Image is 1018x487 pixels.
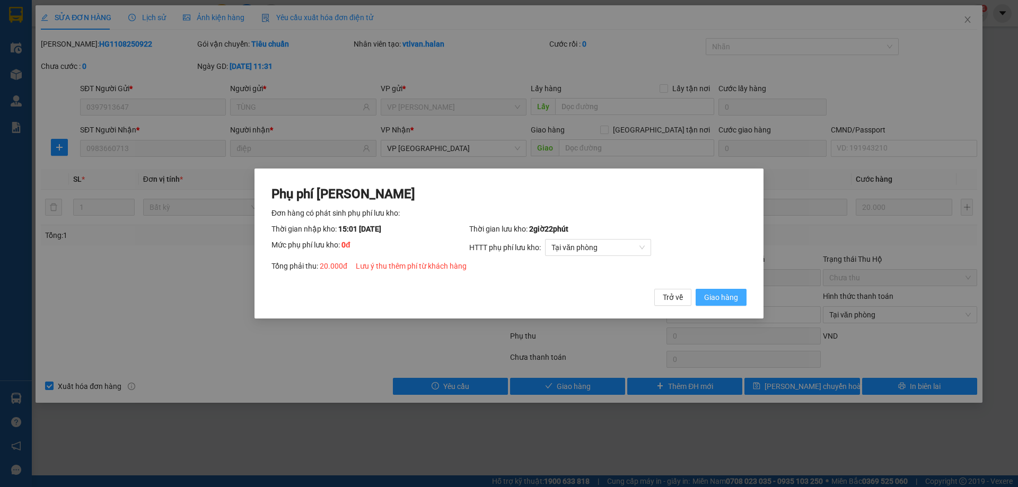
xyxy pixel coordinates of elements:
div: Mức phụ phí lưu kho: [271,239,469,256]
span: Trở về [663,291,683,303]
span: Lưu ý thu thêm phí từ khách hàng [356,262,467,270]
span: 0 đ [341,241,350,249]
button: Trở về [654,289,691,306]
img: logo.jpg [13,13,93,66]
div: Thời gian nhập kho: [271,223,469,235]
b: GỬI : VP Đại Cồ Việt [13,72,145,90]
span: Phụ phí [PERSON_NAME] [271,187,415,201]
span: 20.000 đ [320,262,347,270]
div: Thời gian lưu kho: [469,223,747,235]
div: Đơn hàng có phát sinh phụ phí lưu kho: [271,207,747,219]
div: Tổng phải thu: [271,260,747,272]
button: Giao hàng [696,289,747,306]
span: Giao hàng [704,291,738,303]
span: Tại văn phòng [551,240,645,255]
span: 15:01 [DATE] [338,225,381,233]
div: HTTT phụ phí lưu kho: [469,239,747,256]
li: 271 - [PERSON_NAME] - [GEOGRAPHIC_DATA] - [GEOGRAPHIC_DATA] [99,26,443,39]
span: 2 giờ 22 phút [529,225,568,233]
